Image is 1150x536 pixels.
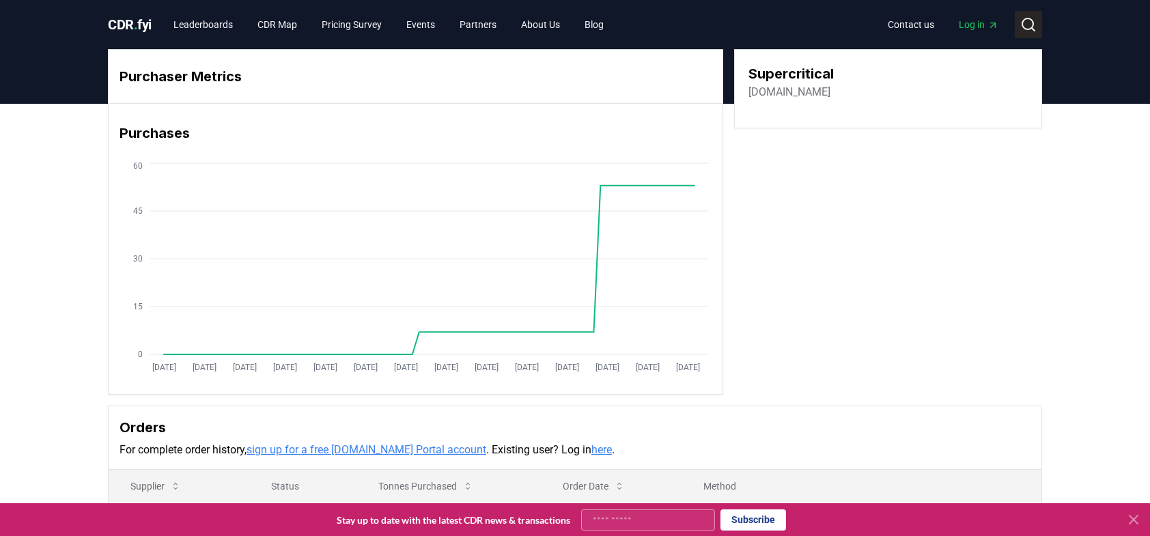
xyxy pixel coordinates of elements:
[138,350,143,359] tspan: 0
[120,472,192,500] button: Supplier
[313,363,337,372] tspan: [DATE]
[163,12,615,37] nav: Main
[247,12,308,37] a: CDR Map
[152,363,176,372] tspan: [DATE]
[692,479,1030,493] p: Method
[434,363,458,372] tspan: [DATE]
[163,12,244,37] a: Leaderboards
[394,363,418,372] tspan: [DATE]
[591,443,612,456] a: here
[676,363,700,372] tspan: [DATE]
[555,363,579,372] tspan: [DATE]
[354,363,378,372] tspan: [DATE]
[475,363,499,372] tspan: [DATE]
[260,479,346,493] p: Status
[120,66,712,87] h3: Purchaser Metrics
[748,84,830,100] a: [DOMAIN_NAME]
[311,12,393,37] a: Pricing Survey
[449,12,507,37] a: Partners
[134,16,138,33] span: .
[515,363,539,372] tspan: [DATE]
[133,302,143,311] tspan: 15
[748,64,834,84] h3: Supercritical
[247,443,486,456] a: sign up for a free [DOMAIN_NAME] Portal account
[877,12,1009,37] nav: Main
[877,12,945,37] a: Contact us
[133,161,143,171] tspan: 60
[595,363,619,372] tspan: [DATE]
[120,417,1030,438] h3: Orders
[133,206,143,216] tspan: 45
[120,442,1030,458] p: For complete order history, . Existing user? Log in .
[273,363,297,372] tspan: [DATE]
[233,363,257,372] tspan: [DATE]
[193,363,216,372] tspan: [DATE]
[959,18,998,31] span: Log in
[120,123,712,143] h3: Purchases
[510,12,571,37] a: About Us
[133,254,143,264] tspan: 30
[574,12,615,37] a: Blog
[367,472,484,500] button: Tonnes Purchased
[108,15,152,34] a: CDR.fyi
[395,12,446,37] a: Events
[636,363,660,372] tspan: [DATE]
[948,12,1009,37] a: Log in
[552,472,636,500] button: Order Date
[108,16,152,33] span: CDR fyi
